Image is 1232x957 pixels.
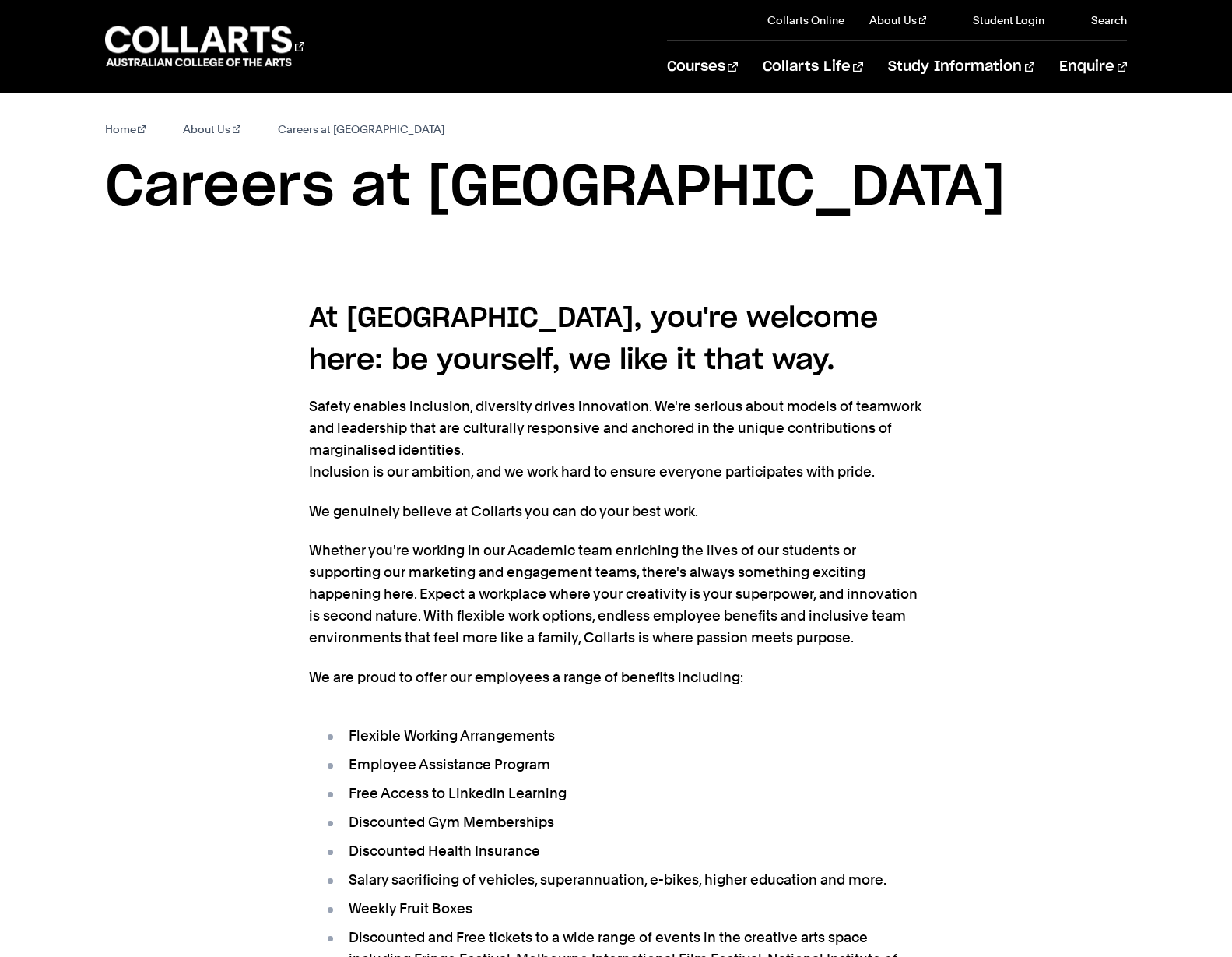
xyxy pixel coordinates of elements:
p: We are proud to offer our employees a range of benefits including: [309,667,924,688]
a: Courses [667,41,738,93]
a: Student Login [951,12,1044,28]
p: Safety enables inclusion, diversity drives innovation. We're serious about models of teamwork and... [309,396,924,483]
p: Whether you're working in our Academic team enriching the lives of our students or supporting our... [309,540,924,649]
span: Careers at [GEOGRAPHIC_DATA] [278,118,445,140]
p: We genuinely believe at Collarts you can do your best work. [309,501,924,522]
li: Employee Assistance Program [325,754,924,776]
h4: At [GEOGRAPHIC_DATA], you're welcome here: be yourself, we like it that way. [309,297,924,382]
a: Study Information [888,41,1034,93]
a: Search [1069,12,1127,28]
a: Home [105,118,146,140]
li: Discounted Gym Memberships [325,811,924,833]
a: Collarts Online [767,12,844,28]
a: Enquire [1059,41,1127,93]
li: Flexible Working Arrangements [325,725,924,747]
h1: Careers at [GEOGRAPHIC_DATA] [105,153,1128,223]
a: About Us [183,118,240,140]
li: Discounted Health Insurance [325,840,924,862]
a: Collarts Life [763,41,863,93]
li: Weekly Fruit Boxes [325,898,924,920]
a: About Us [869,12,927,28]
div: Go to homepage [105,24,304,69]
li: Salary sacrificing of vehicles, superannuation, e-bikes, higher education and more. [325,869,924,891]
li: Free Access to LinkedIn Learning [325,783,924,804]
